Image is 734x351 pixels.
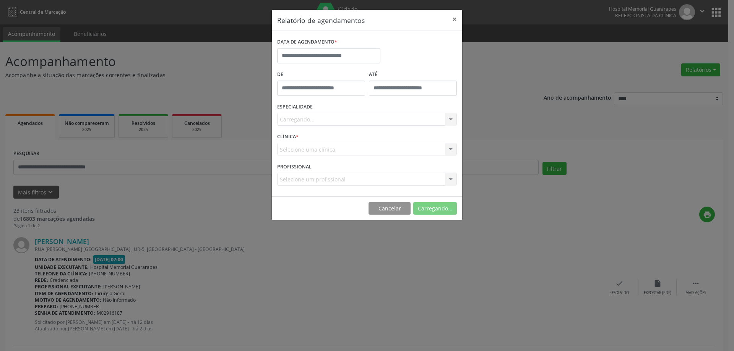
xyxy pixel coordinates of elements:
button: Close [447,10,462,29]
label: De [277,69,365,81]
label: DATA DE AGENDAMENTO [277,36,337,48]
label: ESPECIALIDADE [277,101,313,113]
button: Cancelar [369,202,411,215]
label: CLÍNICA [277,131,299,143]
button: Carregando... [413,202,457,215]
h5: Relatório de agendamentos [277,15,365,25]
label: ATÉ [369,69,457,81]
label: PROFISSIONAL [277,161,312,173]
